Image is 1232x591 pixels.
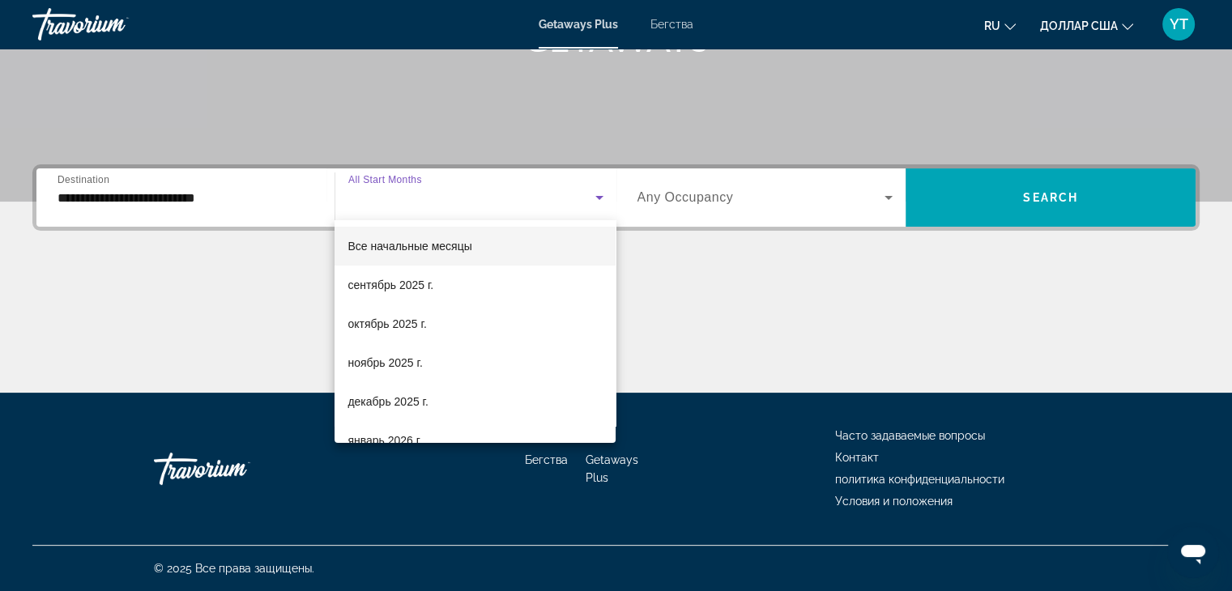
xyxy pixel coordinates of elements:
[1167,526,1219,578] iframe: Кнопка запуска окна обмена сообщениями
[347,278,433,291] font: сентябрь 2025 г.
[347,317,426,330] font: октябрь 2025 г.
[347,356,422,369] font: ноябрь 2025 г.
[347,395,428,408] font: декабрь 2025 г.
[347,240,471,253] font: Все начальные месяцы
[347,434,422,447] font: январь 2026 г.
